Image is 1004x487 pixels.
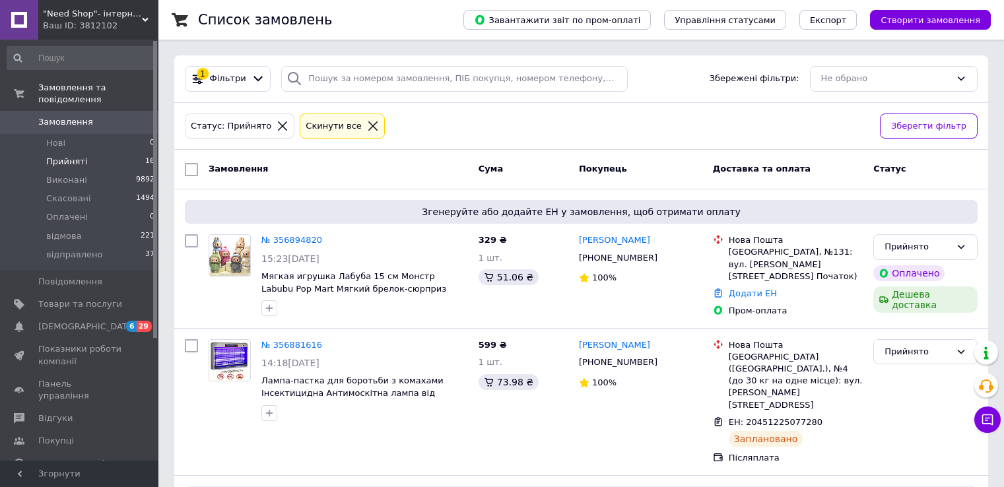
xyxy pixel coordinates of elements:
[209,234,251,276] a: Фото товару
[38,378,122,402] span: Панель управління
[729,246,863,282] div: [GEOGRAPHIC_DATA], №131: вул. [PERSON_NAME][STREET_ADDRESS] Початок)
[38,321,136,333] span: [DEMOGRAPHIC_DATA]
[209,340,250,381] img: Фото товару
[150,211,154,223] span: 0
[579,339,650,352] a: [PERSON_NAME]
[885,240,951,254] div: Прийнято
[821,72,951,86] div: Не обрано
[210,73,246,85] span: Фільтри
[729,351,863,411] div: [GEOGRAPHIC_DATA] ([GEOGRAPHIC_DATA].), №4 (до 30 кг на одне місце): вул. [PERSON_NAME][STREET_AD...
[46,230,82,242] span: відмова
[799,10,857,30] button: Експорт
[38,116,93,128] span: Замовлення
[592,273,617,282] span: 100%
[38,412,73,424] span: Відгуки
[38,435,74,447] span: Покупці
[150,137,154,149] span: 0
[261,253,319,264] span: 15:23[DATE]
[870,10,991,30] button: Створити замовлення
[38,276,102,288] span: Повідомлення
[46,211,88,223] span: Оплачені
[479,164,503,174] span: Cума
[46,137,65,149] span: Нові
[141,230,154,242] span: 221
[126,321,137,332] span: 6
[729,234,863,246] div: Нова Пошта
[261,271,446,306] a: Мягкая игрушка Лабуба 15 см Монстр Labubu Pop Mart Мягкий брелок-сюрприз бокс Лабубу
[479,253,502,263] span: 1 шт.
[197,68,209,80] div: 1
[209,339,251,381] a: Фото товару
[137,321,152,332] span: 29
[891,119,966,133] span: Зберегти фільтр
[479,340,507,350] span: 599 ₴
[261,340,322,350] a: № 356881616
[43,8,142,20] span: "Need Shop"- інтернет-магазин
[479,374,539,390] div: 73.98 ₴
[675,15,776,25] span: Управління статусами
[579,234,650,247] a: [PERSON_NAME]
[729,452,863,464] div: Післяплата
[136,174,154,186] span: 9892
[729,431,803,447] div: Заплановано
[885,345,951,359] div: Прийнято
[38,458,110,470] span: Каталог ProSale
[873,164,906,174] span: Статус
[576,354,660,371] div: [PHONE_NUMBER]
[729,417,822,427] span: ЕН: 20451225077280
[873,286,978,313] div: Дешева доставка
[880,114,978,139] button: Зберегти фільтр
[209,235,250,276] img: Фото товару
[46,156,87,168] span: Прийняті
[873,265,945,281] div: Оплачено
[190,205,972,218] span: Згенеруйте або додайте ЕН у замовлення, щоб отримати оплату
[38,343,122,367] span: Показники роботи компанії
[474,14,640,26] span: Завантажити звіт по пром-оплаті
[281,66,628,92] input: Пошук за номером замовлення, ПІБ покупця, номером телефону, Email, номером накладної
[7,46,156,70] input: Пошук
[810,15,847,25] span: Експорт
[974,406,1001,433] button: Чат з покупцем
[303,119,364,133] div: Cкинути все
[188,119,274,133] div: Статус: Прийнято
[713,164,811,174] span: Доставка та оплата
[479,269,539,285] div: 51.06 ₴
[261,358,319,368] span: 14:18[DATE]
[729,288,777,298] a: Додати ЕН
[38,298,122,310] span: Товари та послуги
[198,12,332,28] h1: Список замовлень
[209,164,268,174] span: Замовлення
[261,235,322,245] a: № 356894820
[46,249,102,261] span: відправлено
[579,164,627,174] span: Покупець
[664,10,786,30] button: Управління статусами
[881,15,980,25] span: Створити замовлення
[576,249,660,267] div: [PHONE_NUMBER]
[145,249,154,261] span: 37
[479,235,507,245] span: 329 ₴
[43,20,158,32] div: Ваш ID: 3812102
[729,305,863,317] div: Пром-оплата
[463,10,651,30] button: Завантажити звіт по пром-оплаті
[136,193,154,205] span: 1494
[592,377,617,387] span: 100%
[710,73,799,85] span: Збережені фільтри:
[46,193,91,205] span: Скасовані
[857,15,991,24] a: Створити замовлення
[479,357,502,367] span: 1 шт.
[261,375,444,410] a: Лампа-пастка для боротьби з комахами Інсектицидна Антимоскітна лампа від комарів електрична, знищ...
[46,174,87,186] span: Виконані
[145,156,154,168] span: 16
[729,339,863,351] div: Нова Пошта
[38,82,158,106] span: Замовлення та повідомлення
